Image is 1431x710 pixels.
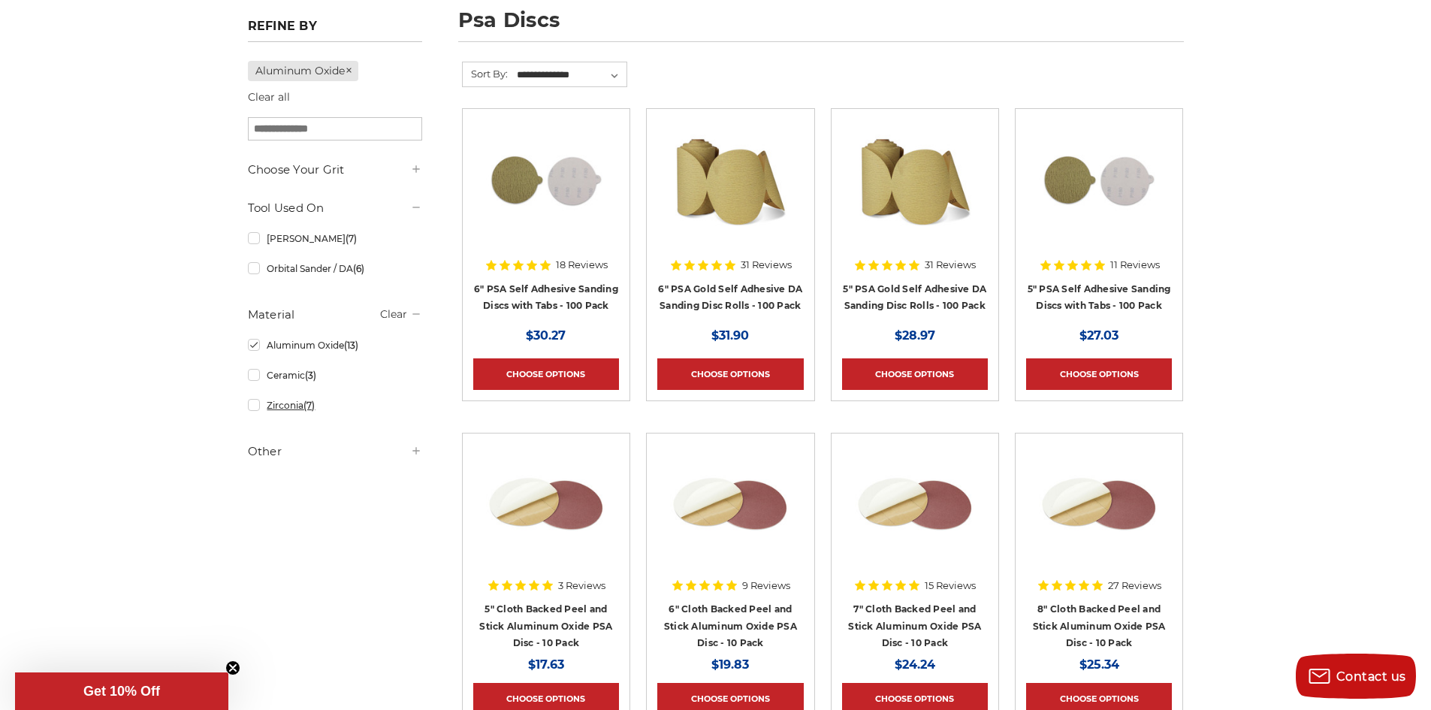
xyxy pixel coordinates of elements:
a: Clear all [248,90,290,104]
span: Contact us [1336,669,1406,684]
a: 6 inch Aluminum Oxide PSA Sanding Disc with Cloth Backing [657,444,803,590]
a: 6 inch psa sanding disc [473,119,619,265]
a: Choose Options [473,358,619,390]
img: 8 inch Aluminum Oxide PSA Sanding Disc with Cloth Backing [1039,444,1159,564]
button: Contact us [1296,654,1416,699]
a: 6" PSA Self Adhesive Sanding Discs with Tabs - 100 Pack [474,283,618,312]
a: Zirconia [248,392,422,418]
a: 7 inch Aluminum Oxide PSA Sanding Disc with Cloth Backing [842,444,988,590]
a: Aluminum Oxide [248,61,359,81]
span: $30.27 [526,328,566,343]
a: 5" PSA Gold Self Adhesive DA Sanding Disc Rolls - 100 Pack [843,283,986,312]
span: $19.83 [711,657,749,672]
span: Get 10% Off [83,684,160,699]
a: 5" Cloth Backed Peel and Stick Aluminum Oxide PSA Disc - 10 Pack [479,603,612,648]
a: [PERSON_NAME] [248,225,422,252]
span: (7) [303,400,315,411]
img: 5 inch Aluminum Oxide PSA Sanding Disc with Cloth Backing [486,444,606,564]
span: $25.34 [1079,657,1119,672]
img: 6 inch psa sanding disc [486,119,606,240]
span: 27 Reviews [1108,581,1161,591]
a: 6" PSA Gold Self Adhesive DA Sanding Disc Rolls - 100 Pack [658,283,802,312]
span: $17.63 [528,657,564,672]
span: (3) [305,370,316,381]
span: $24.24 [895,657,935,672]
span: 9 Reviews [742,581,790,591]
a: 5" Sticky Backed Sanding Discs on a roll [842,119,988,265]
a: 5 inch PSA Disc [1026,119,1172,265]
a: 6" Cloth Backed Peel and Stick Aluminum Oxide PSA Disc - 10 Pack [664,603,797,648]
h1: psa discs [458,10,1184,42]
img: 6" DA Sanding Discs on a Roll [670,119,790,240]
a: Clear [380,307,407,321]
span: $27.03 [1079,328,1119,343]
span: 15 Reviews [925,581,976,591]
a: 8 inch Aluminum Oxide PSA Sanding Disc with Cloth Backing [1026,444,1172,590]
span: 11 Reviews [1110,260,1160,270]
span: $31.90 [711,328,749,343]
a: Choose Options [1026,358,1172,390]
img: 5 inch PSA Disc [1039,119,1159,240]
a: Choose Options [657,358,803,390]
span: 31 Reviews [925,260,976,270]
h5: Other [248,443,422,461]
a: Aluminum Oxide [248,332,422,358]
a: Choose Options [842,358,988,390]
label: Sort By: [463,62,508,85]
a: 7" Cloth Backed Peel and Stick Aluminum Oxide PSA Disc - 10 Pack [848,603,981,648]
span: 31 Reviews [741,260,792,270]
h5: Tool Used On [248,199,422,217]
img: 5" Sticky Backed Sanding Discs on a roll [855,119,975,240]
button: Close teaser [225,660,240,675]
h5: Material [248,306,422,324]
a: 6" DA Sanding Discs on a Roll [657,119,803,265]
a: 5 inch Aluminum Oxide PSA Sanding Disc with Cloth Backing [473,444,619,590]
h5: Choose Your Grit [248,161,422,179]
select: Sort By: [515,64,626,86]
span: 18 Reviews [556,260,608,270]
span: (7) [346,233,357,244]
a: Orbital Sander / DA [248,255,422,282]
img: 6 inch Aluminum Oxide PSA Sanding Disc with Cloth Backing [670,444,790,564]
a: 5" PSA Self Adhesive Sanding Discs with Tabs - 100 Pack [1028,283,1171,312]
span: (13) [344,340,358,351]
span: $28.97 [895,328,935,343]
span: (6) [353,263,364,274]
a: 8" Cloth Backed Peel and Stick Aluminum Oxide PSA Disc - 10 Pack [1033,603,1166,648]
a: Ceramic [248,362,422,388]
div: Get 10% OffClose teaser [15,672,228,710]
img: 7 inch Aluminum Oxide PSA Sanding Disc with Cloth Backing [855,444,975,564]
h5: Refine by [248,19,422,42]
span: 3 Reviews [558,581,605,591]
